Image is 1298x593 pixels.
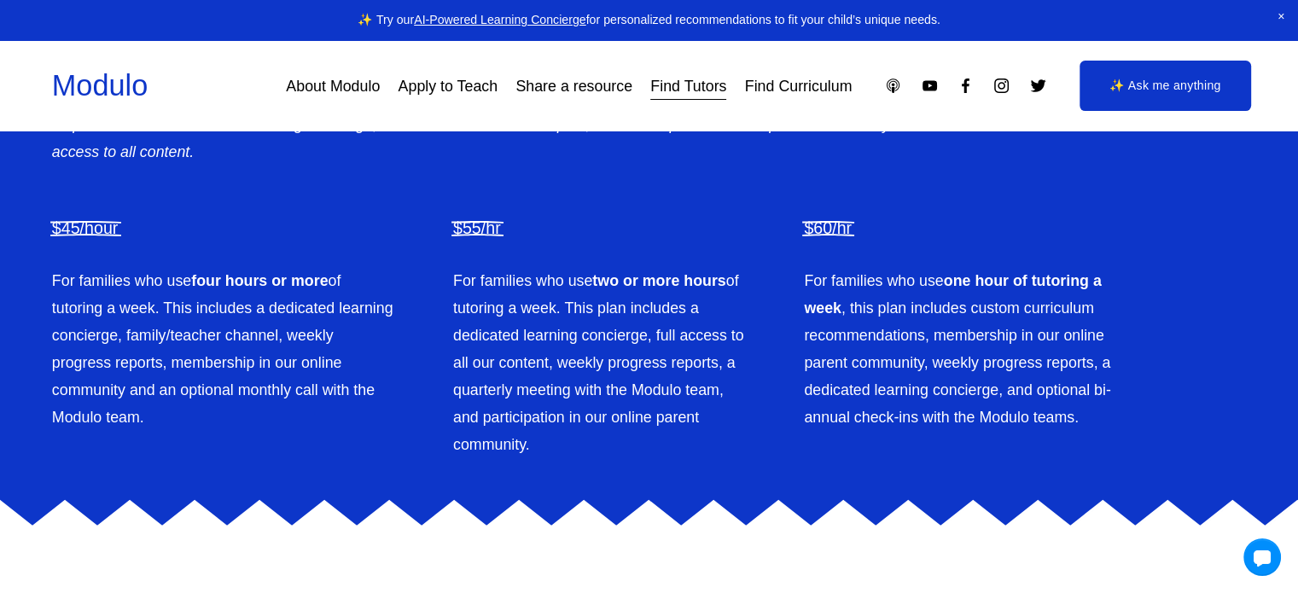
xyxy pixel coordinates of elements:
a: Facebook [957,77,975,95]
a: Find Curriculum [745,71,853,102]
span: $45/hour [52,218,119,237]
a: AI-Powered Learning Concierge [414,13,585,26]
a: Apply to Teach [399,71,498,102]
p: For families who use of tutoring a week. This includes a dedicated learning concierge, family/tea... [52,267,393,431]
strong: four hours or more [191,272,328,289]
p: For families who use , this plan includes custom curriculum recommendations, membership in our on... [804,267,1145,431]
a: YouTube [921,77,939,95]
a: Instagram [992,77,1010,95]
a: Twitter [1029,77,1047,95]
a: Apple Podcasts [884,77,902,95]
a: Modulo [52,69,148,102]
strong: two or more hours [592,272,725,289]
strong: one hour of tutoring a week [804,272,1105,317]
p: For families who use of tutoring a week. This plan includes a dedicated learning concierge, full ... [453,267,745,459]
a: Share a resource [515,71,632,102]
a: About Modulo [286,71,380,102]
a: ✨ Ask me anything [1080,61,1251,112]
a: Find Tutors [650,71,726,102]
span: $55/hr [453,218,501,237]
span: $60/hr [804,218,852,237]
